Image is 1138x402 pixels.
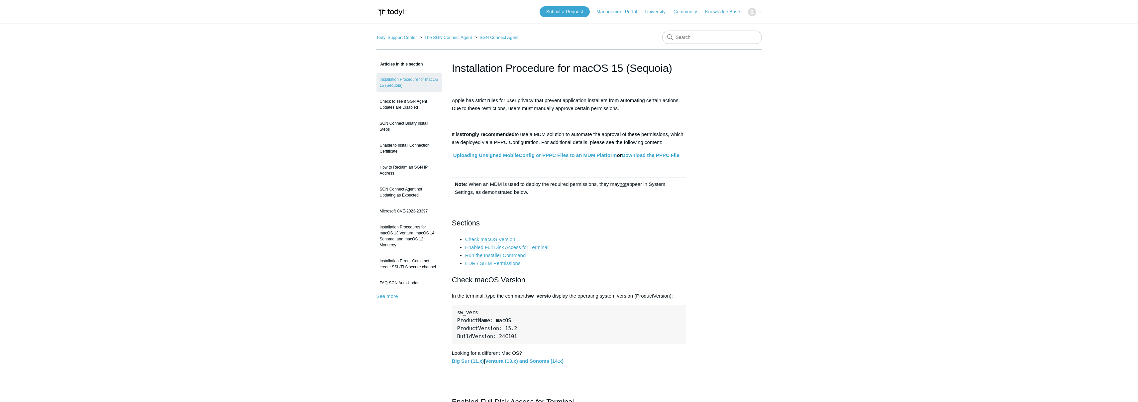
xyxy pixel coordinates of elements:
[453,152,679,158] strong: or
[465,236,515,242] a: Check macOS Version
[376,255,442,273] a: Installation Error - Could not create SSL/TLS secure channel
[376,293,398,299] a: See more
[376,277,442,289] a: FAQ-SGN Auto Update
[455,181,466,187] strong: Note
[662,31,762,44] input: Search
[479,35,518,40] a: SGN Connect Agent
[465,252,526,258] a: Run the Installer Command
[452,274,686,286] h2: Check macOS Version
[620,181,627,187] span: not
[596,8,644,15] a: Management Portal
[418,35,473,40] li: The SGN Connect Agent
[376,73,442,92] a: Installation Procedure for macOS 15 (Sequoia)
[376,62,423,67] span: Articles in this section
[465,260,521,266] a: EDR / SIEM Permissions
[452,349,686,365] p: Looking for a different Mac OS? |
[540,6,590,17] a: Submit a Request
[376,183,442,201] a: SGN Connect Agent not Updating as Expected
[452,292,686,300] p: In the terminal, type the command to display the operating system version (ProductVersion):
[473,35,518,40] li: SGN Connect Agent
[465,244,549,250] a: Enabled Full Disk Access for Terminal
[527,293,547,299] strong: sw_vers
[376,6,405,18] img: Todyl Support Center Help Center home page
[376,35,417,40] a: Todyl Support Center
[485,358,564,364] a: Ventura (13.x) and Sonoma (14.x)
[452,130,686,146] p: It is to use a MDM solution to automate the approval of these permissions, which are deployed via...
[376,35,418,40] li: Todyl Support Center
[376,221,442,251] a: Installation Procedures for macOS 13 Ventura, macOS 14 Sonoma, and macOS 12 Monterey
[452,60,686,76] h1: Installation Procedure for macOS 15 (Sequoia)
[424,35,472,40] a: The SGN Connect Agent
[376,117,442,136] a: SGN Connect Binary Install Steps
[452,358,484,364] a: Big Sur (11.x)
[460,131,515,137] strong: strongly recommended
[452,305,686,344] pre: sw_vers ProductName: macOS ProductVersion: 15.2 BuildVersion: 24C101
[622,152,679,158] a: Download the PPPC File
[645,8,672,15] a: University
[705,8,747,15] a: Knowledge Base
[376,139,442,158] a: Unable to Install Connection Certificate
[452,96,686,112] p: Apple has strict rules for user privacy that prevent application installers from automating certa...
[673,8,704,15] a: Community
[376,161,442,180] a: How to Reclaim an SGN IP Address
[453,152,617,158] a: Uploading Unsigned MobileConfig or PPPC Files to an MDM Platform
[452,178,686,199] td: : When an MDM is used to deploy the required permissions, they may appear in System Settings, as ...
[376,205,442,217] a: Microsoft CVE-2023-23397
[452,217,686,229] h2: Sections
[376,95,442,114] a: Check to see if SGN Agent Updates are Disabled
